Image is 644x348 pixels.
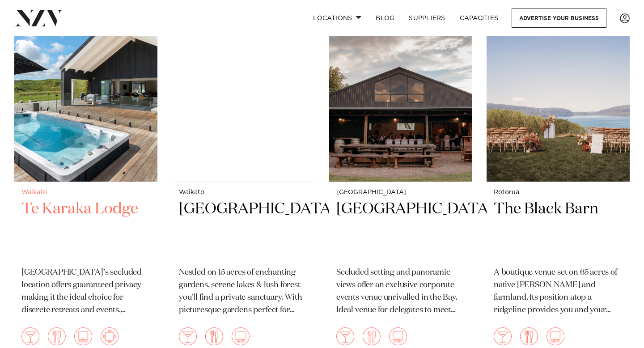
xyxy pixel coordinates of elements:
p: Secluded setting and panoramic views offer an exclusive corporate events venue unrivalled in the ... [336,267,465,317]
small: Rotorua [494,189,623,196]
img: theatre.png [232,327,250,345]
small: Waikato [179,189,308,196]
a: SUPPLIERS [402,8,452,28]
img: dining.png [520,327,538,345]
a: Capacities [453,8,506,28]
small: Waikato [21,189,150,196]
h2: [GEOGRAPHIC_DATA] [336,199,465,259]
p: Nestled on 15 acres of enchanting gardens, serene lakes & lush forest you'll find a private sanct... [179,267,308,317]
img: cocktail.png [494,327,512,345]
img: dining.png [48,327,66,345]
h2: Te Karaka Lodge [21,199,150,259]
img: theatre.png [74,327,92,345]
img: theatre.png [389,327,407,345]
a: BLOG [369,8,402,28]
img: meeting.png [101,327,119,345]
h2: The Black Barn [494,199,623,259]
img: cocktail.png [179,327,197,345]
img: theatre.png [547,327,564,345]
img: cocktail.png [21,327,39,345]
p: A boutique venue set on 65 acres of native [PERSON_NAME] and farmland. Its position atop a ridgel... [494,267,623,317]
h2: [GEOGRAPHIC_DATA] [179,199,308,259]
a: Locations [306,8,369,28]
img: dining.png [205,327,223,345]
p: [GEOGRAPHIC_DATA]’s secluded location offers guaranteed privacy making it the ideal choice for di... [21,267,150,317]
img: dining.png [363,327,381,345]
small: [GEOGRAPHIC_DATA] [336,189,465,196]
a: Advertise your business [512,8,606,28]
img: nzv-logo.png [14,10,63,26]
img: cocktail.png [336,327,354,345]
